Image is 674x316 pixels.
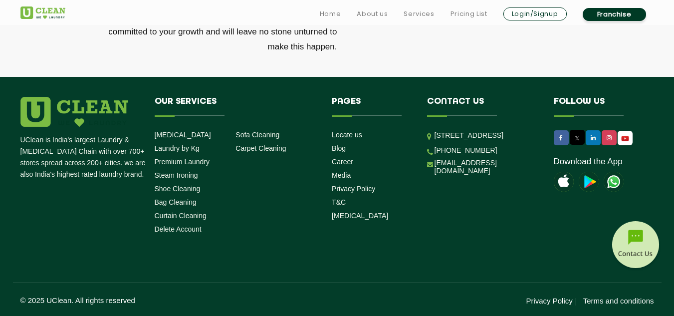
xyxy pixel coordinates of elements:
[332,144,346,152] a: Blog
[155,131,211,139] a: [MEDICAL_DATA]
[404,8,434,20] a: Services
[155,198,197,206] a: Bag Cleaning
[435,130,539,141] p: [STREET_ADDRESS]
[332,171,351,179] a: Media
[619,133,632,144] img: UClean Laundry and Dry Cleaning
[503,7,567,20] a: Login/Signup
[332,131,362,139] a: Locate us
[554,172,574,192] img: apple-icon.png
[155,171,198,179] a: Steam Ironing
[155,185,201,193] a: Shoe Cleaning
[20,296,337,305] p: © 2025 UClean. All rights reserved
[583,297,654,305] a: Terms and conditions
[357,8,388,20] a: About us
[450,8,487,20] a: Pricing List
[427,97,539,116] h4: Contact us
[235,131,279,139] a: Sofa Cleaning
[611,221,661,271] img: contact-btn
[526,297,572,305] a: Privacy Policy
[155,212,207,220] a: Curtain Cleaning
[155,97,317,116] h4: Our Services
[155,225,202,233] a: Delete Account
[604,172,624,192] img: UClean Laundry and Dry Cleaning
[332,185,375,193] a: Privacy Policy
[579,172,599,192] img: playstoreicon.png
[332,97,412,116] h4: Pages
[332,158,353,166] a: Career
[155,144,200,152] a: Laundry by Kg
[20,97,128,127] img: logo.png
[235,144,286,152] a: Carpet Cleaning
[554,97,642,116] h4: Follow us
[435,146,497,154] a: [PHONE_NUMBER]
[435,159,539,175] a: [EMAIL_ADDRESS][DOMAIN_NAME]
[320,8,341,20] a: Home
[554,157,623,167] a: Download the App
[332,198,346,206] a: T&C
[155,158,210,166] a: Premium Laundry
[583,8,646,21] a: Franchise
[20,134,147,180] p: UClean is India's largest Laundry & [MEDICAL_DATA] Chain with over 700+ stores spread across 200+...
[332,212,388,220] a: [MEDICAL_DATA]
[20,6,65,19] img: UClean Laundry and Dry Cleaning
